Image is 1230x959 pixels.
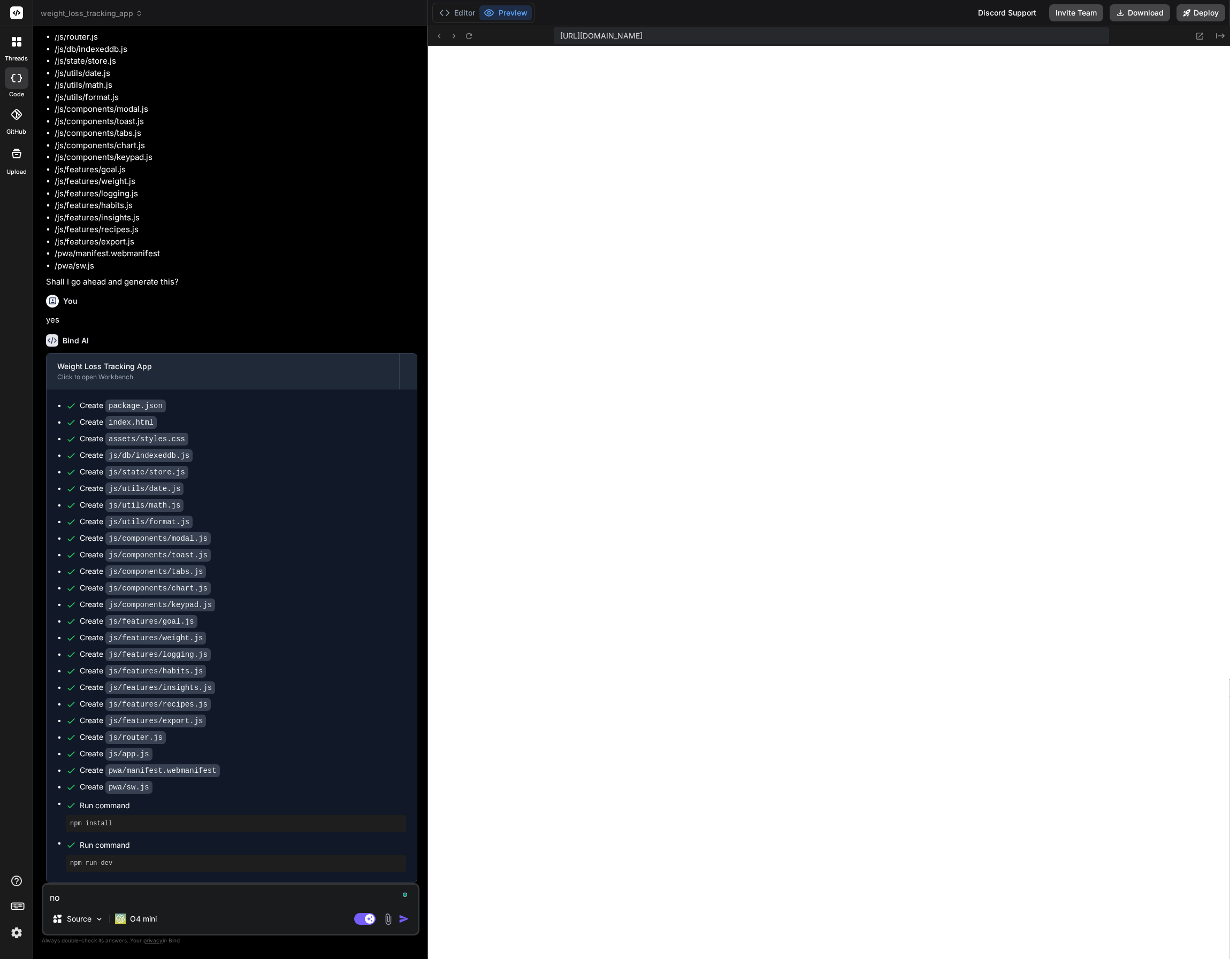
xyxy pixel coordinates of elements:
[55,188,417,200] li: /js/features/logging.js
[55,200,417,212] li: /js/features/habits.js
[105,499,184,512] code: js/utils/math.js
[9,90,24,99] label: code
[5,54,28,63] label: threads
[55,140,417,152] li: /js/components/chart.js
[43,885,418,904] textarea: To enrich screen reader interactions, please activate Accessibility in Grammarly extension settings
[80,533,211,544] div: Create
[41,8,143,19] span: weight_loss_tracking_app
[80,800,406,811] span: Run command
[80,582,211,594] div: Create
[80,450,193,461] div: Create
[143,937,163,943] span: privacy
[105,549,211,562] code: js/components/toast.js
[55,116,417,128] li: /js/components/toast.js
[42,935,419,946] p: Always double-check its answers. Your in Bind
[105,748,152,761] code: js/app.js
[80,599,215,610] div: Create
[55,127,417,140] li: /js/components/tabs.js
[80,715,206,726] div: Create
[105,615,197,628] code: js/features/goal.js
[105,781,152,794] code: pwa/sw.js
[70,819,402,828] pre: npm install
[105,400,166,412] code: package.json
[1110,4,1170,21] button: Download
[80,616,197,627] div: Create
[80,433,188,444] div: Create
[399,914,409,924] img: icon
[80,549,211,561] div: Create
[55,103,417,116] li: /js/components/modal.js
[560,30,643,41] span: [URL][DOMAIN_NAME]
[80,682,215,693] div: Create
[479,5,532,20] button: Preview
[55,43,417,56] li: /js/db/indexeddb.js
[80,699,211,710] div: Create
[55,67,417,80] li: /js/utils/date.js
[57,373,388,381] div: Click to open Workbench
[55,212,417,224] li: /js/features/insights.js
[115,914,126,924] img: O4 mini
[80,483,184,494] div: Create
[105,482,184,495] code: js/utils/date.js
[105,715,206,727] code: js/features/export.js
[105,599,215,611] code: js/components/keypad.js
[80,781,152,793] div: Create
[67,914,91,924] p: Source
[972,4,1043,21] div: Discord Support
[80,632,206,643] div: Create
[105,433,188,446] code: assets/styles.css
[55,151,417,164] li: /js/components/keypad.js
[105,764,220,777] code: pwa/manifest.webmanifest
[80,400,166,411] div: Create
[80,516,193,527] div: Create
[80,765,220,776] div: Create
[80,665,206,677] div: Create
[105,648,211,661] code: js/features/logging.js
[105,449,193,462] code: js/db/indexeddb.js
[80,466,188,478] div: Create
[105,565,206,578] code: js/components/tabs.js
[105,582,211,595] code: js/components/chart.js
[55,260,417,272] li: /pwa/sw.js
[6,127,26,136] label: GitHub
[105,681,215,694] code: js/features/insights.js
[55,79,417,91] li: /js/utils/math.js
[55,55,417,67] li: /js/state/store.js
[105,466,188,479] code: js/state/store.js
[80,732,166,743] div: Create
[47,354,399,389] button: Weight Loss Tracking AppClick to open Workbench
[7,924,26,942] img: settings
[105,698,211,711] code: js/features/recipes.js
[382,913,394,925] img: attachment
[95,915,104,924] img: Pick Models
[80,566,206,577] div: Create
[6,167,27,177] label: Upload
[130,914,157,924] p: O4 mini
[105,632,206,645] code: js/features/weight.js
[435,5,479,20] button: Editor
[1176,4,1225,21] button: Deploy
[57,361,388,372] div: Weight Loss Tracking App
[55,224,417,236] li: /js/features/recipes.js
[105,665,206,678] code: js/features/habits.js
[105,516,193,528] code: js/utils/format.js
[63,296,78,306] h6: You
[55,175,417,188] li: /js/features/weight.js
[80,649,211,660] div: Create
[55,164,417,176] li: /js/features/goal.js
[105,731,166,744] code: js/router.js
[80,500,184,511] div: Create
[46,276,417,288] p: Shall I go ahead and generate this?
[46,314,417,326] p: yes
[63,335,89,346] h6: Bind AI
[80,840,406,850] span: Run command
[1049,4,1103,21] button: Invite Team
[80,417,157,428] div: Create
[105,416,157,429] code: index.html
[80,748,152,759] div: Create
[105,532,211,545] code: js/components/modal.js
[55,31,417,43] li: /js/router.js
[55,248,417,260] li: /pwa/manifest.webmanifest
[70,859,402,868] pre: npm run dev
[55,236,417,248] li: /js/features/export.js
